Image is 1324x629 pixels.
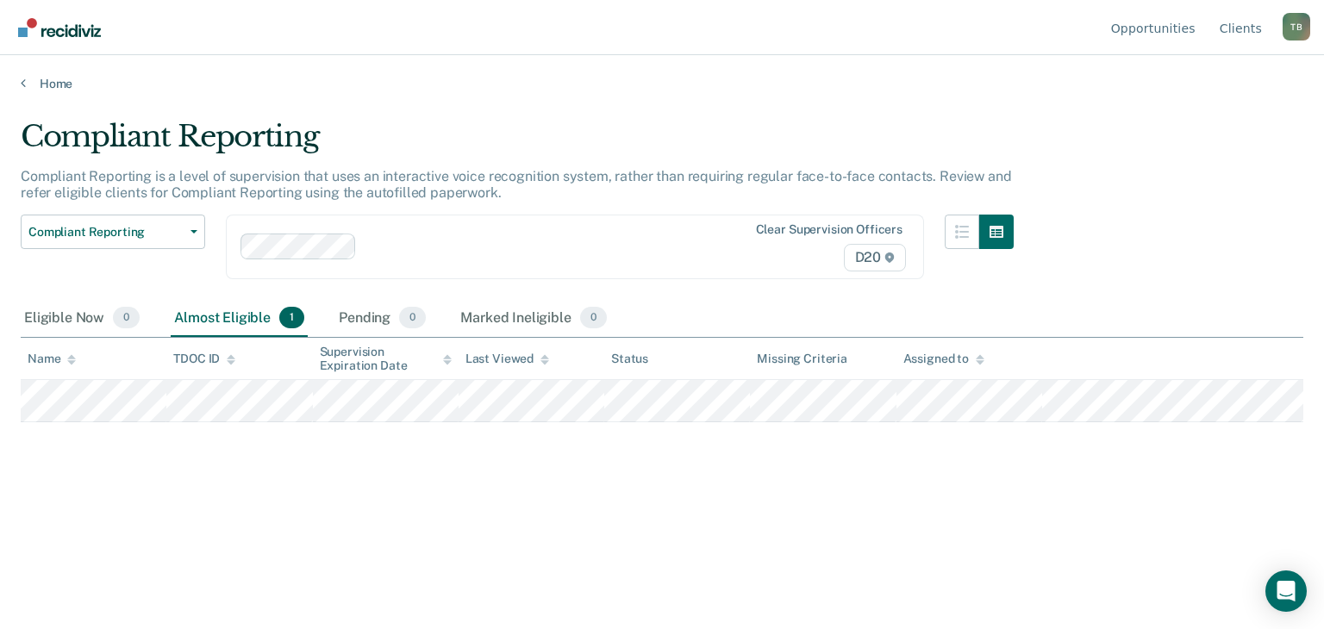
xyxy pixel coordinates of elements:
[279,307,304,329] span: 1
[320,345,452,374] div: Supervision Expiration Date
[21,215,205,249] button: Compliant Reporting
[21,76,1303,91] a: Home
[173,352,235,366] div: TDOC ID
[28,225,184,240] span: Compliant Reporting
[113,307,140,329] span: 0
[580,307,607,329] span: 0
[756,222,902,237] div: Clear supervision officers
[335,300,429,338] div: Pending0
[611,352,648,366] div: Status
[171,300,308,338] div: Almost Eligible1
[903,352,984,366] div: Assigned to
[28,352,76,366] div: Name
[18,18,101,37] img: Recidiviz
[1283,13,1310,40] button: Profile dropdown button
[465,352,549,366] div: Last Viewed
[844,244,906,271] span: D20
[457,300,610,338] div: Marked Ineligible0
[21,300,143,338] div: Eligible Now0
[1265,570,1307,612] div: Open Intercom Messenger
[399,307,426,329] span: 0
[757,352,847,366] div: Missing Criteria
[1283,13,1310,40] div: T B
[21,119,1014,168] div: Compliant Reporting
[21,168,1011,201] p: Compliant Reporting is a level of supervision that uses an interactive voice recognition system, ...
